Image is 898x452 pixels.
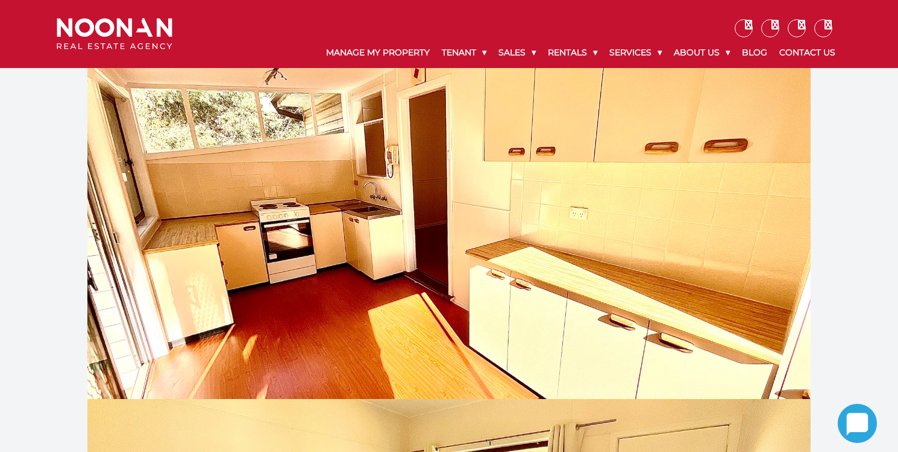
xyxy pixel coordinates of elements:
a: Tenant [436,37,492,68]
img: Noonan Real Estate Agency [57,18,172,50]
a: Sales [492,37,542,68]
a: Manage My Property [320,37,436,68]
a: Rentals [542,37,603,68]
a: Contact Us [773,37,841,68]
a: About Us [668,37,736,68]
a: Blog [736,37,773,68]
a: Services [603,37,668,68]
